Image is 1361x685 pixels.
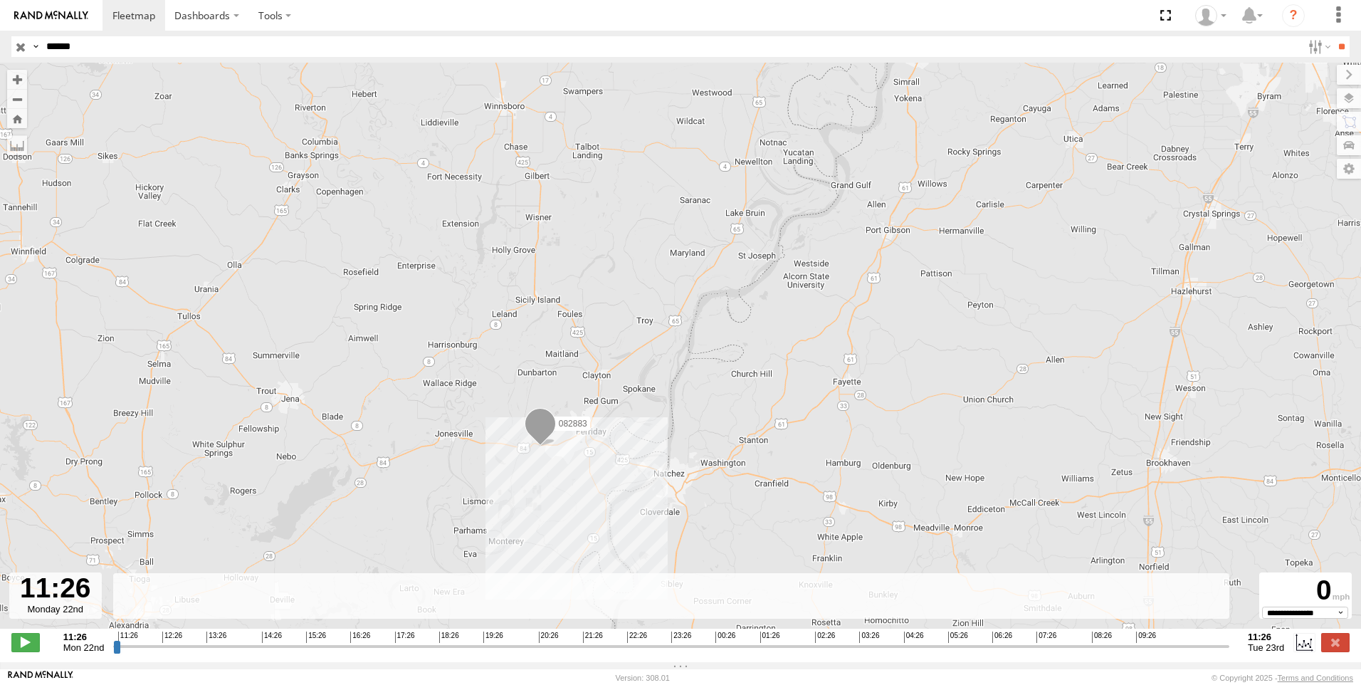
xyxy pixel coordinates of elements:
label: Search Query [30,36,41,57]
button: Zoom out [7,89,27,109]
label: Measure [7,135,27,155]
span: 05:26 [948,632,968,643]
span: 04:26 [904,632,924,643]
label: Close [1321,633,1350,652]
div: © Copyright 2025 - [1212,674,1353,682]
span: 16:26 [350,632,370,643]
span: 01:26 [760,632,780,643]
span: 03:26 [859,632,879,643]
span: 07:26 [1036,632,1056,643]
span: Mon 22nd Sep 2025 [63,642,105,653]
strong: 11:26 [63,632,105,642]
div: 0 [1261,575,1350,607]
label: Map Settings [1337,159,1361,179]
span: 18:26 [439,632,459,643]
span: 02:26 [815,632,835,643]
button: Zoom Home [7,109,27,128]
span: 19:26 [483,632,503,643]
span: 21:26 [583,632,603,643]
i: ? [1282,4,1305,27]
span: 22:26 [627,632,647,643]
span: 20:26 [539,632,559,643]
div: John Pope [1190,5,1231,26]
span: 08:26 [1092,632,1112,643]
span: 13:26 [206,632,226,643]
span: 15:26 [306,632,326,643]
button: Zoom in [7,70,27,89]
span: 14:26 [262,632,282,643]
img: rand-logo.svg [14,11,88,21]
a: Terms and Conditions [1278,674,1353,682]
span: 09:26 [1136,632,1156,643]
strong: 11:26 [1248,632,1284,642]
span: 00:26 [715,632,735,643]
span: 23:26 [671,632,691,643]
span: 082883 [559,419,587,429]
span: 06:26 [992,632,1012,643]
div: Version: 308.01 [616,674,670,682]
label: Search Filter Options [1303,36,1333,57]
span: 11:26 [118,632,138,643]
span: Tue 23rd Sep 2025 [1248,642,1284,653]
a: Visit our Website [8,671,73,685]
span: 12:26 [162,632,182,643]
span: 17:26 [395,632,415,643]
label: Play/Stop [11,633,40,652]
